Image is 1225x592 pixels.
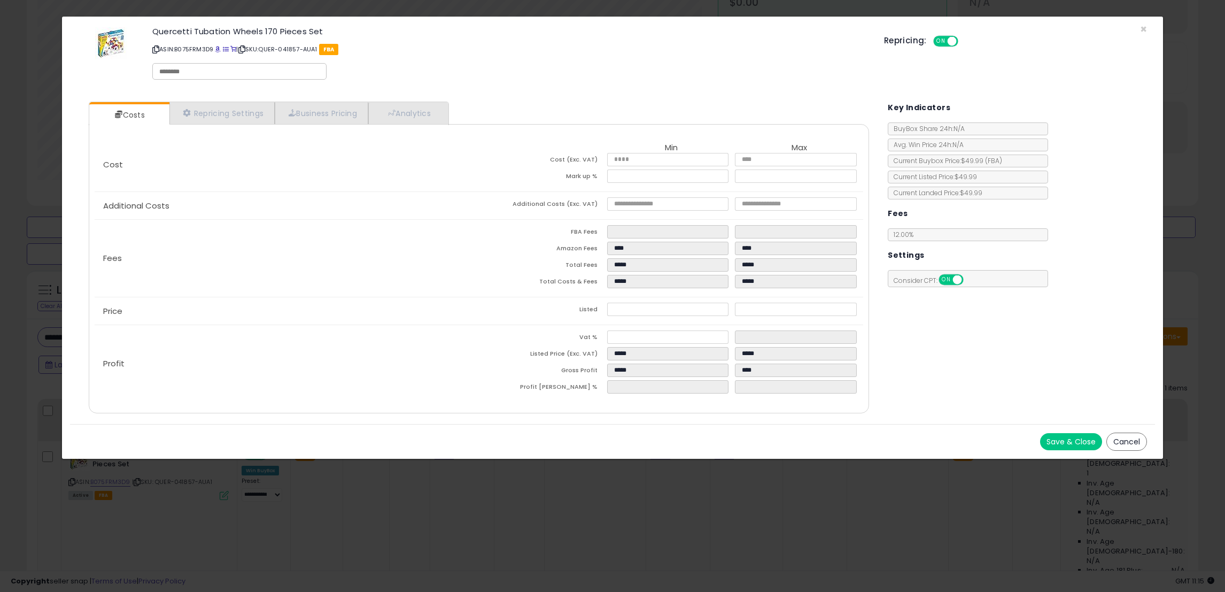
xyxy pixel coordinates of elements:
td: Vat % [479,330,607,347]
h5: Repricing: [884,36,927,45]
a: Repricing Settings [169,102,275,124]
p: Price [95,307,479,316]
p: Fees [95,254,479,263]
span: ( FBA ) [985,156,1002,165]
a: All offer listings [223,45,229,53]
td: Mark up % [479,170,607,186]
h3: Quercetti Tubation Wheels 170 Pieces Set [152,27,868,35]
span: Current Listed Price: $49.99 [888,172,977,181]
span: $49.99 [961,156,1002,165]
h5: Fees [888,207,908,220]
button: Cancel [1106,433,1147,451]
td: Cost (Exc. VAT) [479,153,607,170]
td: Additional Costs (Exc. VAT) [479,197,607,214]
a: Business Pricing [275,102,368,124]
span: ON [934,37,948,46]
span: 12.00 % [894,230,913,239]
span: OFF [956,37,973,46]
th: Max [735,143,863,153]
img: 51gUVjRTaLL._SL60_.jpg [95,27,127,59]
span: Current Buybox Price: [888,156,1002,165]
td: FBA Fees [479,225,607,242]
p: Profit [95,359,479,368]
a: BuyBox page [215,45,221,53]
span: Consider CPT: [888,276,978,285]
td: Listed Price (Exc. VAT) [479,347,607,364]
span: ON [940,275,953,285]
button: Save & Close [1040,433,1102,450]
td: Gross Profit [479,364,607,380]
p: Additional Costs [95,202,479,210]
td: Total Fees [479,258,607,275]
span: OFF [962,275,979,285]
td: Profit [PERSON_NAME] % [479,380,607,397]
td: Listed [479,303,607,319]
h5: Settings [888,249,924,262]
td: Total Costs & Fees [479,275,607,291]
h5: Key Indicators [888,101,950,114]
span: Avg. Win Price 24h: N/A [888,140,964,149]
p: ASIN: B075FRM3D9 | SKU: QUER-041857-AUA1 [152,41,868,58]
span: Current Landed Price: $49.99 [888,188,982,197]
span: FBA [319,44,339,55]
a: Your listing only [230,45,236,53]
a: Analytics [368,102,447,124]
span: × [1140,21,1147,37]
span: BuyBox Share 24h: N/A [888,124,965,133]
p: Cost [95,160,479,169]
a: Costs [89,104,168,126]
td: Amazon Fees [479,242,607,258]
th: Min [607,143,735,153]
